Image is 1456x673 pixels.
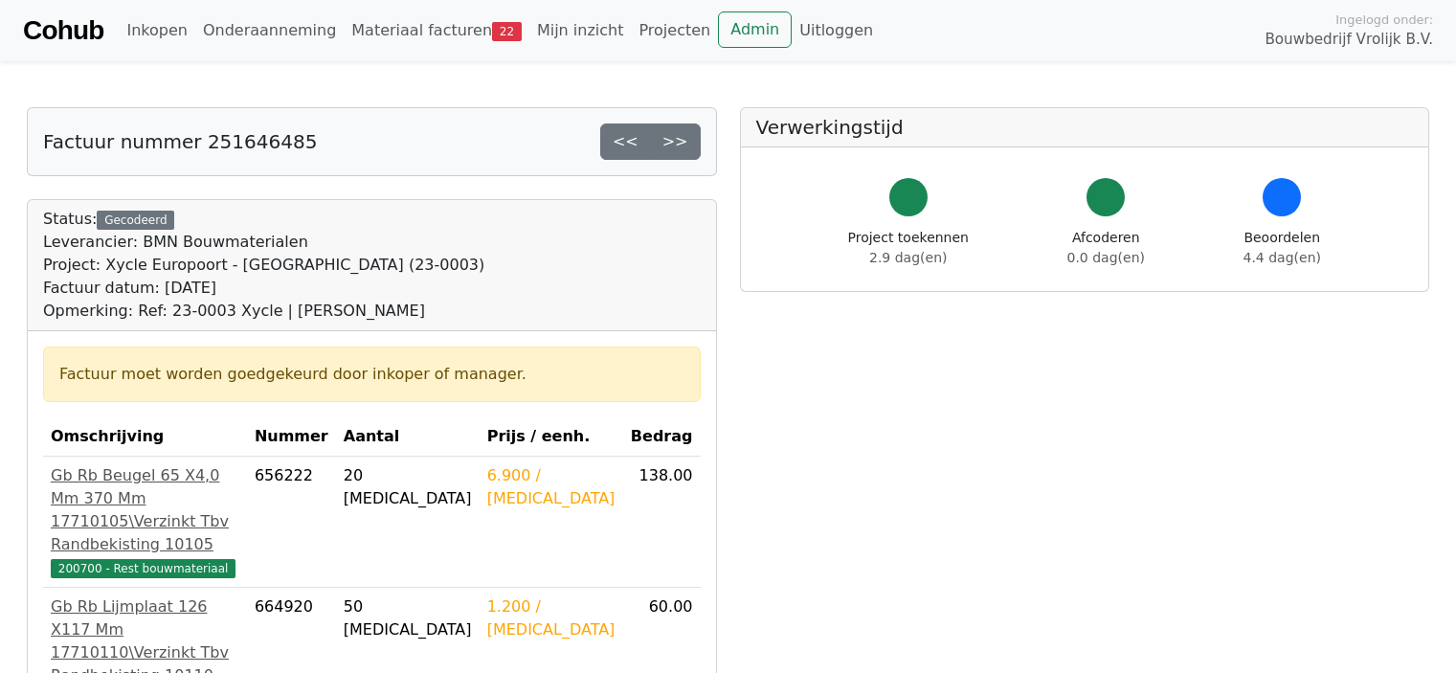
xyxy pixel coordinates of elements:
th: Omschrijving [43,417,247,457]
div: Afcoderen [1067,228,1145,268]
div: 1.200 / [MEDICAL_DATA] [487,595,616,641]
a: Mijn inzicht [529,11,632,50]
a: Uitloggen [792,11,881,50]
div: Factuur moet worden goedgekeurd door inkoper of manager. [59,363,684,386]
td: 138.00 [623,457,701,588]
div: Gb Rb Beugel 65 X4,0 Mm 370 Mm 17710105\Verzinkt Tbv Randbekisting 10105 [51,464,239,556]
div: Factuur datum: [DATE] [43,277,484,300]
div: 20 [MEDICAL_DATA] [344,464,472,510]
th: Aantal [336,417,480,457]
span: 2.9 dag(en) [869,250,947,265]
a: Materiaal facturen22 [344,11,529,50]
div: Beoordelen [1243,228,1321,268]
div: 6.900 / [MEDICAL_DATA] [487,464,616,510]
div: Leverancier: BMN Bouwmaterialen [43,231,484,254]
a: Projecten [631,11,718,50]
span: Bouwbedrijf Vrolijk B.V. [1265,29,1433,51]
a: << [600,123,651,160]
a: Inkopen [119,11,194,50]
div: Gecodeerd [97,211,174,230]
a: Cohub [23,8,103,54]
div: Project toekennen [848,228,969,268]
th: Bedrag [623,417,701,457]
th: Nummer [247,417,336,457]
span: Ingelogd onder: [1335,11,1433,29]
div: 50 [MEDICAL_DATA] [344,595,472,641]
a: Onderaanneming [195,11,344,50]
a: Gb Rb Beugel 65 X4,0 Mm 370 Mm 17710105\Verzinkt Tbv Randbekisting 10105200700 - Rest bouwmateriaal [51,464,239,579]
h5: Factuur nummer 251646485 [43,130,317,153]
div: Status: [43,208,484,323]
span: 0.0 dag(en) [1067,250,1145,265]
span: 4.4 dag(en) [1243,250,1321,265]
td: 656222 [247,457,336,588]
a: >> [650,123,701,160]
th: Prijs / eenh. [480,417,623,457]
div: Project: Xycle Europoort - [GEOGRAPHIC_DATA] (23-0003) [43,254,484,277]
span: 22 [492,22,522,41]
h5: Verwerkingstijd [756,116,1414,139]
span: 200700 - Rest bouwmateriaal [51,559,235,578]
div: Opmerking: Ref: 23-0003 Xycle | [PERSON_NAME] [43,300,484,323]
a: Admin [718,11,792,48]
